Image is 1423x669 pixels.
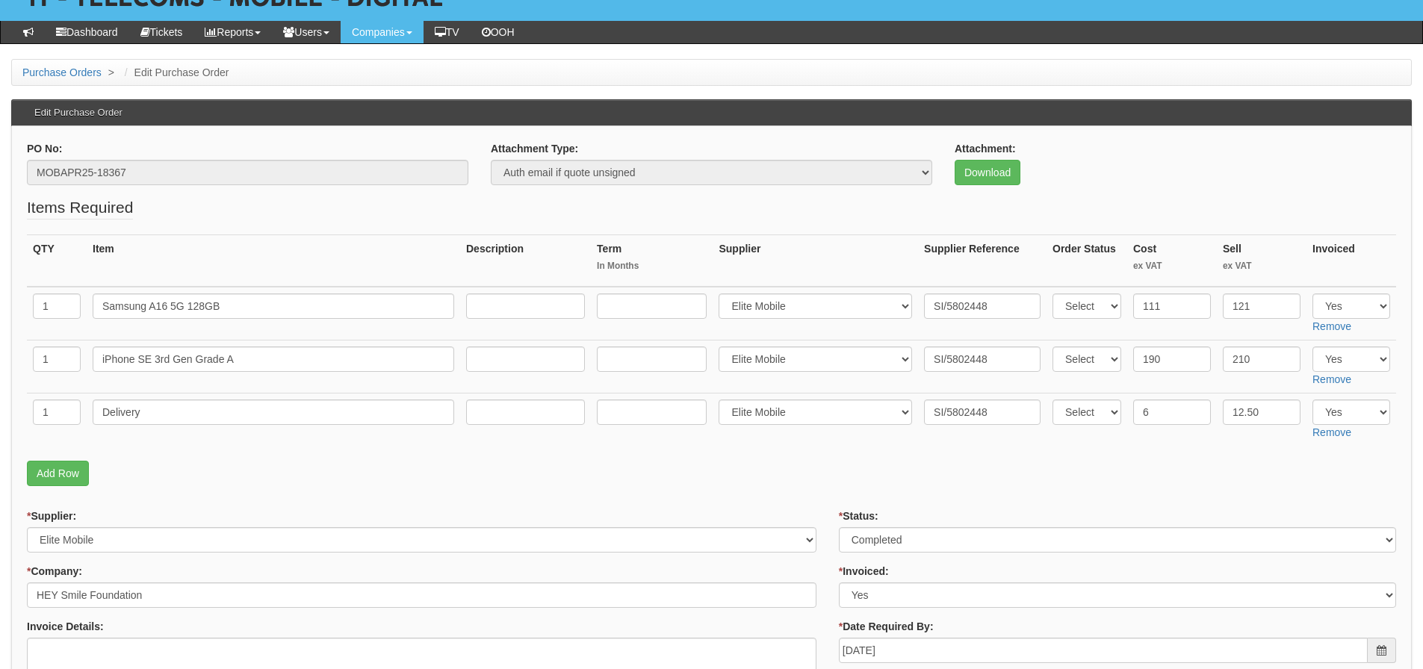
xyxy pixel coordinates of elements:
th: Item [87,234,460,287]
a: Remove [1312,426,1351,438]
label: Supplier: [27,508,76,523]
small: In Months [597,260,707,273]
a: Companies [341,21,424,43]
th: Invoiced [1306,234,1396,287]
th: Sell [1217,234,1306,287]
label: Status: [839,508,878,523]
a: Download [955,160,1020,185]
h3: Edit Purchase Order [27,100,130,125]
label: Invoiced: [839,564,889,579]
th: Description [460,234,591,287]
label: Attachment Type: [491,141,578,156]
a: Dashboard [45,21,129,43]
a: Users [272,21,341,43]
small: ex VAT [1223,260,1300,273]
a: Purchase Orders [22,66,102,78]
th: Supplier [713,234,918,287]
th: Cost [1127,234,1217,287]
th: QTY [27,234,87,287]
a: Remove [1312,320,1351,332]
label: Attachment: [955,141,1016,156]
th: Supplier Reference [918,234,1047,287]
legend: Items Required [27,196,133,220]
th: Term [591,234,713,287]
th: Order Status [1047,234,1127,287]
span: > [105,66,118,78]
a: Add Row [27,461,89,486]
a: Remove [1312,373,1351,385]
label: PO No: [27,141,62,156]
a: OOH [471,21,526,43]
label: Company: [27,564,82,579]
label: Date Required By: [839,619,934,634]
a: TV [424,21,471,43]
li: Edit Purchase Order [121,65,229,80]
small: ex VAT [1133,260,1211,273]
label: Invoice Details: [27,619,104,634]
a: Reports [193,21,272,43]
a: Tickets [129,21,194,43]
